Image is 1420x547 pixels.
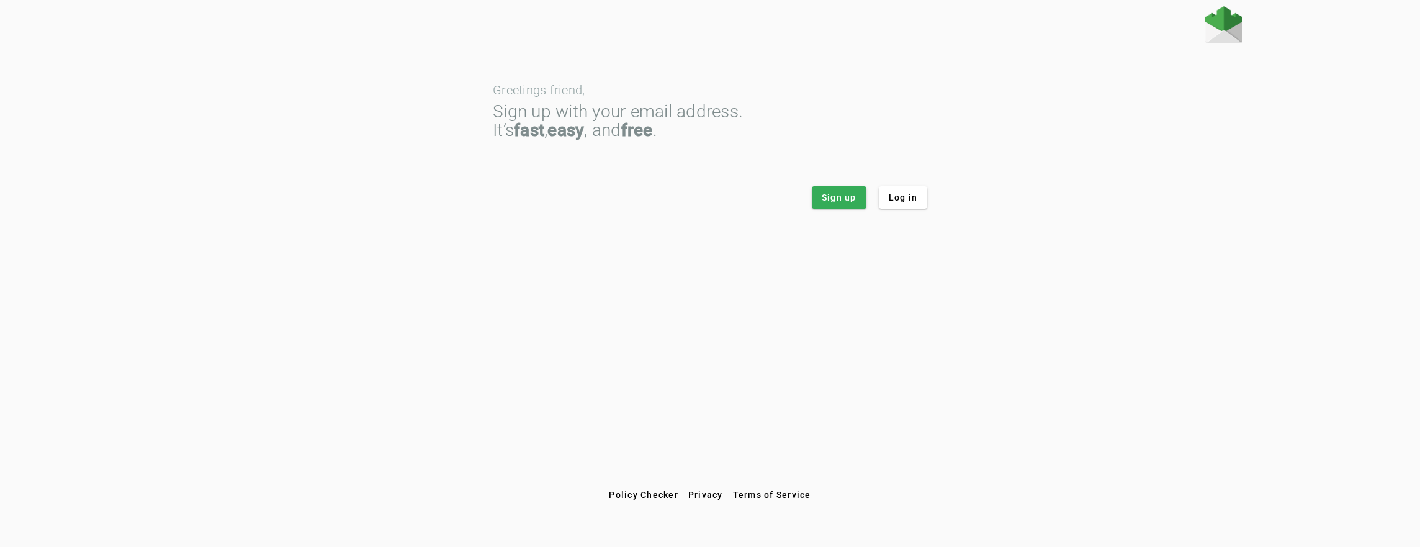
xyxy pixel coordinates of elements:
div: Greetings friend, [493,84,927,96]
span: Policy Checker [609,490,678,500]
span: Privacy [688,490,723,500]
button: Log in [879,186,928,209]
strong: free [621,120,653,140]
div: Sign up with your email address. It’s , , and . [493,102,927,140]
span: Terms of Service [733,490,811,500]
button: Policy Checker [604,484,683,506]
span: Log in [889,191,918,204]
button: Sign up [812,186,866,209]
strong: fast [514,120,544,140]
button: Terms of Service [728,484,816,506]
img: Fraudmarc Logo [1205,6,1242,43]
strong: easy [547,120,584,140]
button: Privacy [683,484,728,506]
span: Sign up [822,191,856,204]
